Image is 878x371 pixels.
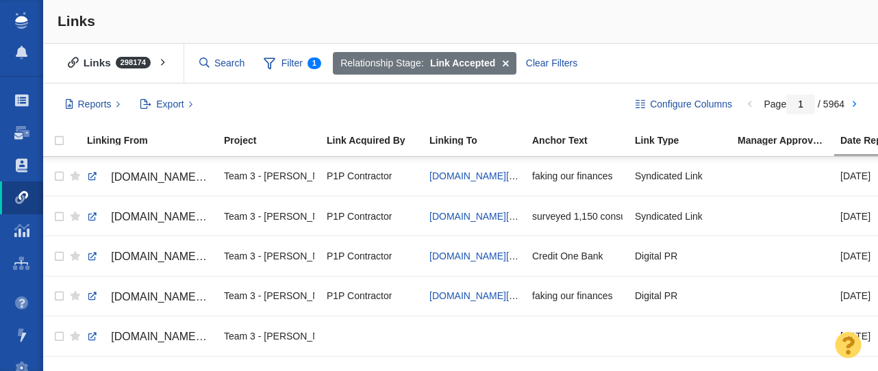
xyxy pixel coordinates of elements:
[224,136,325,145] div: Project
[133,93,201,116] button: Export
[327,290,392,302] span: P1P Contractor
[87,136,223,147] a: Linking From
[635,210,703,222] span: Syndicated Link
[629,276,731,316] td: Digital PR
[429,251,531,261] a: [DOMAIN_NAME][URL]
[111,211,227,222] span: [DOMAIN_NAME][URL]
[429,290,531,301] a: [DOMAIN_NAME][URL]
[628,93,740,116] button: Configure Columns
[518,52,585,75] div: Clear Filters
[650,97,732,112] span: Configure Columns
[532,136,634,147] a: Anchor Text
[532,136,634,145] div: Anchor Text
[532,281,623,311] div: faking our finances
[635,136,736,145] div: Link Type
[321,157,423,196] td: P1P Contractor
[87,205,212,229] a: [DOMAIN_NAME][URL]
[635,136,736,147] a: Link Type
[194,51,251,75] input: Search
[327,250,392,262] span: P1P Contractor
[629,236,731,276] td: Digital PR
[224,321,314,350] div: Team 3 - [PERSON_NAME] | Summer | [PERSON_NAME]\Credit One Bank\Credit One - Digital PR - The Soc...
[340,56,423,71] span: Relationship Stage:
[327,136,428,147] a: Link Acquired By
[87,166,212,189] a: [DOMAIN_NAME][URL]
[629,157,731,196] td: Syndicated Link
[327,210,392,222] span: P1P Contractor
[111,331,227,342] span: [DOMAIN_NAME][URL]
[429,211,531,222] a: [DOMAIN_NAME][URL]
[58,13,95,29] span: Links
[430,56,495,71] strong: Link Accepted
[87,285,212,309] a: [DOMAIN_NAME][URL]
[429,136,531,147] a: Linking To
[224,201,314,231] div: Team 3 - [PERSON_NAME] | Summer | [PERSON_NAME]\Credit One Bank\Credit One Bank - Digital PR - Ra...
[321,196,423,236] td: P1P Contractor
[256,51,329,77] span: Filter
[327,170,392,182] span: P1P Contractor
[156,97,184,112] span: Export
[738,136,839,147] a: Manager Approved Link?
[532,201,623,231] div: surveyed 1,150 consumers
[635,250,677,262] span: Digital PR
[532,241,623,270] div: Credit One Bank
[224,241,314,270] div: Team 3 - [PERSON_NAME] | Summer | [PERSON_NAME]\Credit One Bank\Credit One - Digital PR - The Soc...
[15,12,27,29] img: buzzstream_logo_iconsimple.png
[738,136,839,145] div: Manager Approved Link?
[111,171,227,183] span: [DOMAIN_NAME][URL]
[87,136,223,145] div: Linking From
[224,162,314,191] div: Team 3 - [PERSON_NAME] | Summer | [PERSON_NAME]\Credit One Bank\Credit One - Digital PR - The Soc...
[321,236,423,276] td: P1P Contractor
[532,162,623,191] div: faking our finances
[87,245,212,268] a: [DOMAIN_NAME][URL]
[111,291,227,303] span: [DOMAIN_NAME][URL]
[764,99,844,110] span: Page / 5964
[327,136,428,145] div: Link Acquired By
[58,93,128,116] button: Reports
[78,97,112,112] span: Reports
[87,325,212,348] a: [DOMAIN_NAME][URL]
[321,276,423,316] td: P1P Contractor
[635,290,677,302] span: Digital PR
[224,281,314,311] div: Team 3 - [PERSON_NAME] | Summer | [PERSON_NAME]\Credit One Bank\Credit One - Digital PR - The Soc...
[111,251,227,262] span: [DOMAIN_NAME][URL]
[308,57,321,69] span: 1
[429,170,531,181] a: [DOMAIN_NAME][URL]
[629,196,731,236] td: Syndicated Link
[635,170,703,182] span: Syndicated Link
[429,136,531,145] div: Linking To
